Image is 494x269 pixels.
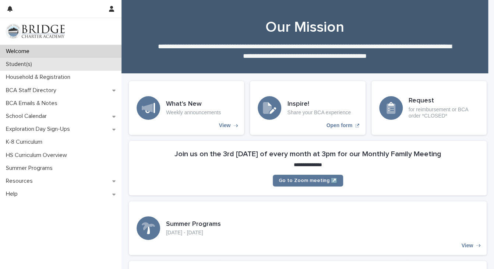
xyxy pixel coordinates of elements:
[409,97,479,105] h3: Request
[219,122,231,129] p: View
[326,122,352,129] p: Open form
[3,191,24,198] p: Help
[3,87,62,94] p: BCA Staff Directory
[3,61,38,68] p: Student(s)
[129,81,244,135] a: View
[3,74,76,81] p: Household & Registration
[287,100,351,108] h3: Inspire!
[3,178,39,185] p: Resources
[174,150,441,158] h2: Join us on the 3rd [DATE] of every month at 3pm for our Monthly Family Meeting
[129,201,487,255] a: View
[3,113,53,120] p: School Calendar
[279,178,337,183] span: Go to Zoom meeting ↗️
[3,139,48,146] p: K-8 Curriculum
[129,18,481,36] h1: Our Mission
[3,126,76,133] p: Exploration Day Sign-Ups
[166,230,221,236] p: [DATE] - [DATE]
[166,109,221,116] p: Weekly announcements
[6,24,65,39] img: V1C1m3IdTEidaUdm9Hs0
[3,48,35,55] p: Welcome
[166,220,221,228] h3: Summer Programs
[3,100,63,107] p: BCA Emails & Notes
[3,165,59,172] p: Summer Programs
[287,109,351,116] p: Share your BCA experience
[461,242,473,249] p: View
[273,175,343,186] a: Go to Zoom meeting ↗️
[3,152,73,159] p: HS Curriculum Overview
[250,81,365,135] a: Open form
[409,106,479,119] p: for reimbursement or BCA order *CLOSED*
[166,100,221,108] h3: What's New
